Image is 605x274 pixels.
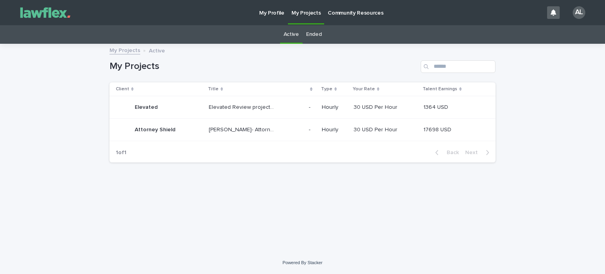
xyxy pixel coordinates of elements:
p: Client [116,85,129,93]
h1: My Projects [109,61,418,72]
p: - [309,125,312,133]
p: Elevated Review project- Albert [209,103,276,111]
button: Next [462,149,496,156]
p: Hourly [322,104,347,111]
input: Search [421,60,496,73]
p: 17698 USD [423,125,453,133]
tr: ElevatedElevated Elevated Review project- [PERSON_NAME]Elevated Review project- [PERSON_NAME] -- ... [109,96,496,119]
tr: Attorney ShieldAttorney Shield [PERSON_NAME]- Attorney Shield[PERSON_NAME]- Attorney Shield -- Ho... [109,119,496,141]
img: Gnvw4qrBSHOAfo8VMhG6 [16,5,75,21]
p: Active [149,46,165,54]
p: Hourly [322,127,347,133]
span: Back [442,150,459,155]
p: Attorney Shield [135,125,177,133]
a: My Projects [109,45,140,54]
p: Talent Earnings [423,85,457,93]
p: Albert Levy- Attorney Shield [209,125,276,133]
p: Elevated [135,103,159,111]
p: Your Rate [353,85,375,93]
a: Powered By Stacker [282,260,322,265]
p: Type [321,85,332,93]
p: 1 of 1 [109,143,133,162]
button: Back [429,149,462,156]
a: Ended [306,25,321,44]
a: Active [284,25,299,44]
span: Next [465,150,483,155]
div: AL [573,6,585,19]
p: 1364 USD [423,103,450,111]
p: - [309,103,312,111]
p: 30 USD Per Hour [354,125,399,133]
p: Title [208,85,219,93]
p: 30 USD Per Hour [354,103,399,111]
